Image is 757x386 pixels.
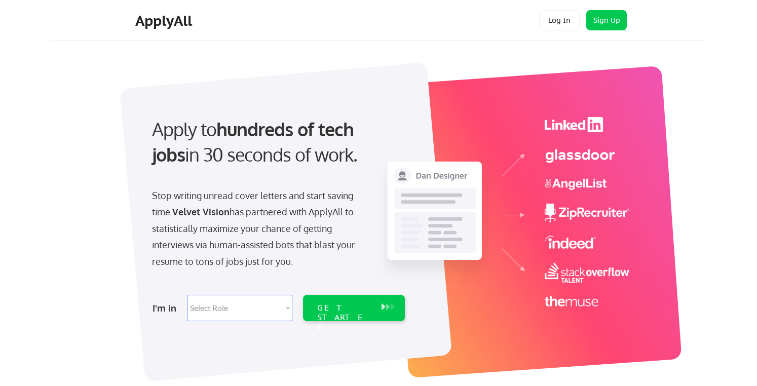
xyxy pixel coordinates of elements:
div: ApplyAll [135,12,195,29]
div: Apply to in 30 seconds of work. [152,117,401,168]
button: Sign Up [586,10,627,30]
div: GET STARTED [317,303,371,332]
div: Stop writing unread cover letters and start saving time. has partnered with ApplyAll to statistic... [152,187,360,269]
strong: Velvet Vision [172,206,230,217]
button: Log In [539,10,580,30]
strong: hundreds of tech jobs [152,118,358,166]
div: I'm in [153,300,181,316]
